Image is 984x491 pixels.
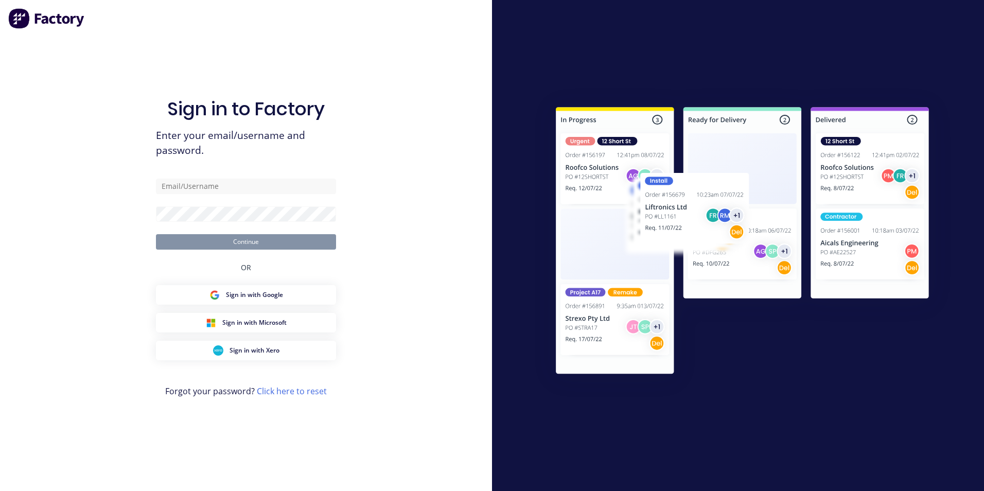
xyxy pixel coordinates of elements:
img: Sign in [533,86,952,398]
div: OR [241,250,251,285]
button: Xero Sign inSign in with Xero [156,341,336,360]
button: Google Sign inSign in with Google [156,285,336,305]
img: Google Sign in [209,290,220,300]
button: Continue [156,234,336,250]
span: Forgot your password? [165,385,327,397]
span: Sign in with Xero [230,346,279,355]
img: Microsoft Sign in [206,318,216,328]
span: Sign in with Microsoft [222,318,287,327]
span: Enter your email/username and password. [156,128,336,158]
button: Microsoft Sign inSign in with Microsoft [156,313,336,332]
img: Xero Sign in [213,345,223,356]
input: Email/Username [156,179,336,194]
span: Sign in with Google [226,290,283,300]
img: Factory [8,8,85,29]
h1: Sign in to Factory [167,98,325,120]
a: Click here to reset [257,385,327,397]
